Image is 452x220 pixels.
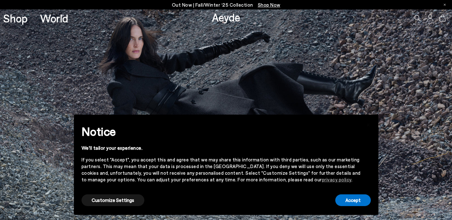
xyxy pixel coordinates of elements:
button: Accept [335,194,371,206]
div: We'll tailor your experience. [82,145,361,151]
span: × [366,119,370,129]
button: Customize Settings [82,194,144,206]
a: Shop [3,13,28,24]
button: Close this notice [361,116,376,132]
span: 0 [446,16,449,20]
div: If you select "Accept", you accept this and agree that we may share this information with third p... [82,156,361,183]
a: Aeyde [212,10,240,24]
a: 0 [439,15,446,22]
a: privacy policy [322,177,351,182]
a: World [40,13,68,24]
span: Navigate to /collections/new-in [258,2,280,8]
h2: Notice [82,123,361,140]
p: Out Now | Fall/Winter ‘25 Collection [172,1,280,9]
